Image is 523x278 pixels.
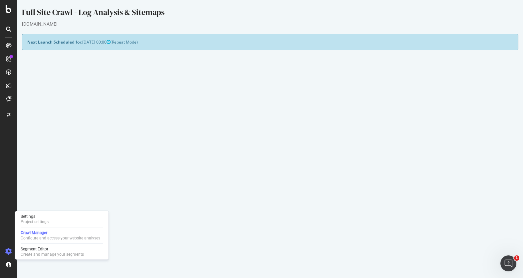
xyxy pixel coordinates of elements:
div: Full Site Crawl - Log Analysis & Sitemaps [5,7,501,21]
div: Configure and access your website analyses [21,235,100,241]
div: Create and manage your segments [21,252,84,257]
a: Crawl ManagerConfigure and access your website analyses [18,229,106,241]
div: Segment Editor [21,246,84,252]
iframe: Intercom live chat [500,255,516,271]
div: (Repeat Mode) [5,34,501,50]
a: Segment EditorCreate and manage your segments [18,246,106,258]
div: Crawl Manager [21,230,100,235]
span: [DATE] 00:00 [65,39,93,45]
div: Settings [21,214,49,219]
a: SettingsProject settings [18,213,106,225]
strong: Next Launch Scheduled for: [10,39,65,45]
span: 1 [514,255,519,261]
div: [DOMAIN_NAME] [5,21,501,27]
div: Project settings [21,219,49,224]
